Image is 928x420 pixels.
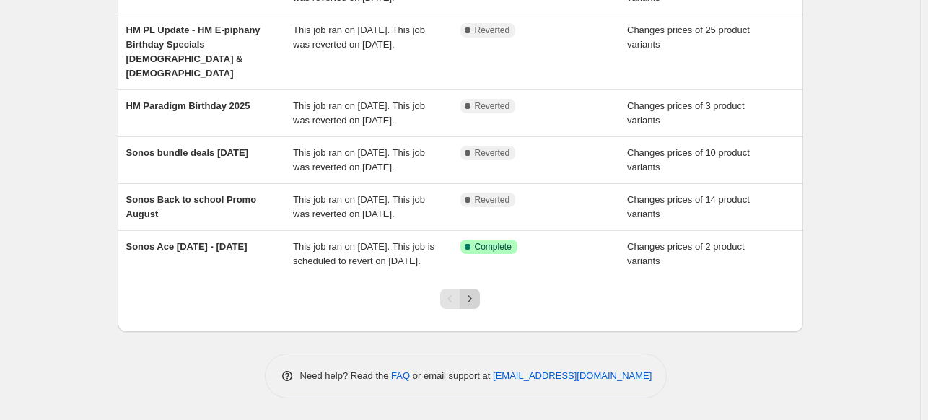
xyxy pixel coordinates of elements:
span: Sonos Back to school Promo August [126,194,257,219]
span: Changes prices of 3 product variants [627,100,745,126]
span: Reverted [475,25,510,36]
span: This job ran on [DATE]. This job was reverted on [DATE]. [293,100,425,126]
span: Changes prices of 25 product variants [627,25,750,50]
span: Reverted [475,194,510,206]
span: This job ran on [DATE]. This job was reverted on [DATE]. [293,25,425,50]
a: [EMAIL_ADDRESS][DOMAIN_NAME] [493,370,652,381]
span: Changes prices of 10 product variants [627,147,750,172]
span: Reverted [475,100,510,112]
span: Reverted [475,147,510,159]
span: This job ran on [DATE]. This job was reverted on [DATE]. [293,194,425,219]
nav: Pagination [440,289,480,309]
span: or email support at [410,370,493,381]
button: Next [460,289,480,309]
span: This job ran on [DATE]. This job was reverted on [DATE]. [293,147,425,172]
a: FAQ [391,370,410,381]
span: Changes prices of 14 product variants [627,194,750,219]
span: This job ran on [DATE]. This job is scheduled to revert on [DATE]. [293,241,434,266]
span: Complete [475,241,512,253]
span: HM PL Update - HM E-piphany Birthday Specials [DEMOGRAPHIC_DATA] & [DEMOGRAPHIC_DATA] [126,25,261,79]
span: Need help? Read the [300,370,392,381]
span: Sonos bundle deals [DATE] [126,147,249,158]
span: Changes prices of 2 product variants [627,241,745,266]
span: HM Paradigm Birthday 2025 [126,100,250,111]
span: Sonos Ace [DATE] - [DATE] [126,241,248,252]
